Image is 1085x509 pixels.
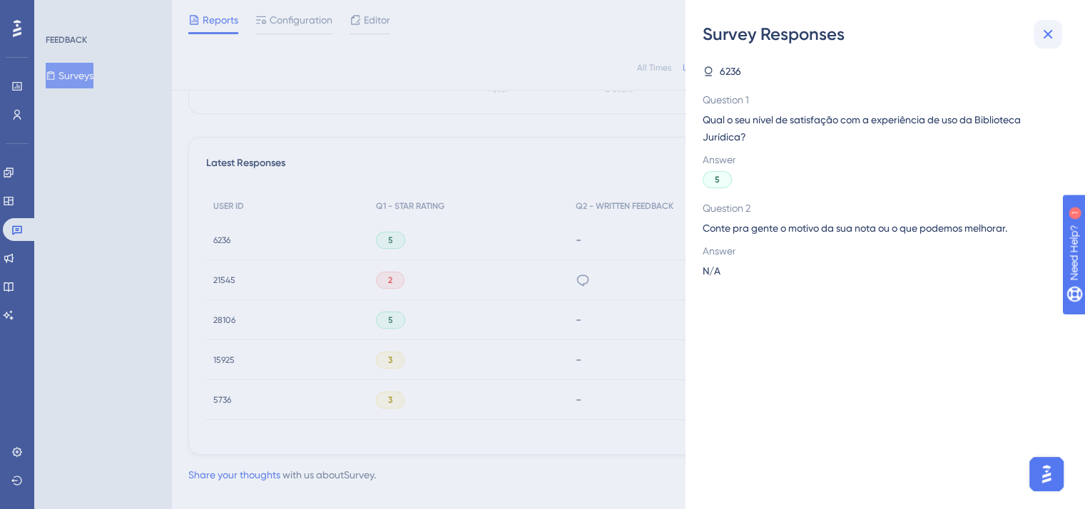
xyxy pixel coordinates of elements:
span: Need Help? [34,4,89,21]
iframe: UserGuiding AI Assistant Launcher [1025,453,1068,495]
span: N/A [703,262,720,279]
span: Question 2 [703,200,1056,217]
span: Answer [703,151,1056,168]
div: Survey Responses [703,23,1068,46]
span: Qual o seu nível de satisfação com a experiência de uso da Biblioteca Jurídica? [703,111,1056,145]
span: 5 [715,174,720,185]
span: Question 1 [703,91,1056,108]
div: 1 [99,7,103,19]
span: Conte pra gente o motivo da sua nota ou o que podemos melhorar. [703,220,1056,237]
span: Answer [703,242,1056,259]
span: 6236 [720,63,741,80]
